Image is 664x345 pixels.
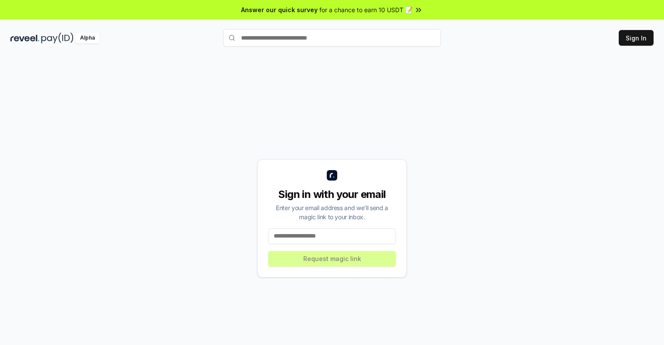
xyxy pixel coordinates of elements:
[10,33,40,44] img: reveel_dark
[619,30,654,46] button: Sign In
[268,203,396,221] div: Enter your email address and we’ll send a magic link to your inbox.
[241,5,318,14] span: Answer our quick survey
[75,33,100,44] div: Alpha
[268,188,396,201] div: Sign in with your email
[327,170,337,181] img: logo_small
[41,33,74,44] img: pay_id
[319,5,412,14] span: for a chance to earn 10 USDT 📝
